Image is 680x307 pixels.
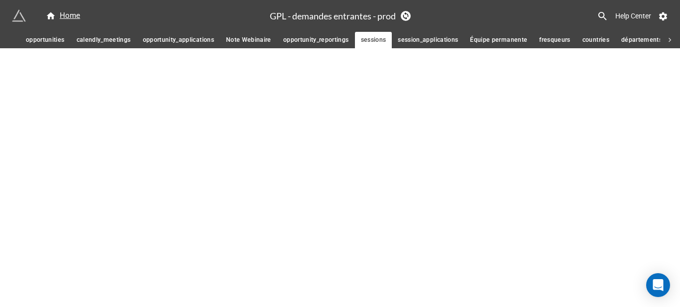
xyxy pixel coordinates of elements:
a: Help Center [608,7,658,25]
img: miniextensions-icon.73ae0678.png [12,9,26,23]
span: opportunity_applications [143,35,214,45]
span: sessions [361,35,386,45]
span: session_applications [398,35,458,45]
span: opportunities [26,35,65,45]
div: Home [46,10,80,22]
span: Note Webinaire [226,35,271,45]
span: Équipe permanente [470,35,527,45]
a: Home [40,10,86,22]
span: opportunity_reportings [283,35,349,45]
a: Sync Base Structure [401,11,411,21]
div: scrollable auto tabs example [20,32,660,48]
span: calendly_meetings [77,35,131,45]
span: départements FR [621,35,672,45]
h3: GPL - demandes entrantes - prod [270,11,396,20]
div: Open Intercom Messenger [646,273,670,297]
span: countries [582,35,609,45]
span: fresqueurs [539,35,570,45]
